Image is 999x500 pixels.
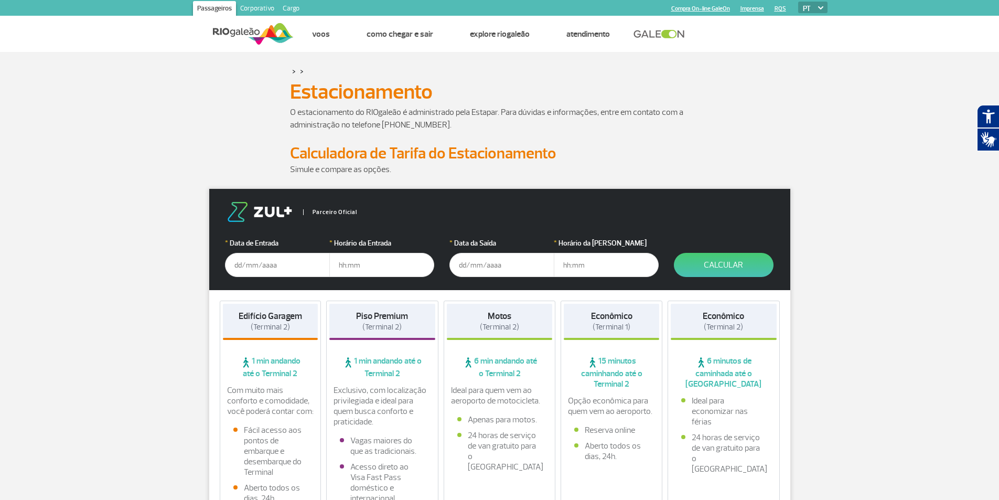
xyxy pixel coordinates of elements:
[290,144,710,163] h2: Calculadora de Tarifa do Estacionamento
[447,356,553,379] span: 6 min andando até o Terminal 2
[233,425,308,477] li: Fácil acesso aos pontos de embarque e desembarque do Terminal
[568,396,655,417] p: Opção econômica para quem vem ao aeroporto.
[593,322,630,332] span: (Terminal 1)
[574,441,649,462] li: Aberto todos os dias, 24h.
[340,435,425,456] li: Vagas maiores do que as tradicionais.
[227,385,314,417] p: Com muito mais conforto e comodidade, você poderá contar com:
[703,311,744,322] strong: Econômico
[470,29,530,39] a: Explore RIOgaleão
[681,396,766,427] li: Ideal para economizar nas férias
[367,29,433,39] a: Como chegar e sair
[290,163,710,176] p: Simule e compare as opções.
[451,385,549,406] p: Ideal para quem vem ao aeroporto de motocicleta.
[674,253,774,277] button: Calcular
[449,238,554,249] label: Data da Saída
[362,322,402,332] span: (Terminal 2)
[457,430,542,472] li: 24 horas de serviço de van gratuito para o [GEOGRAPHIC_DATA]
[671,356,777,389] span: 6 minutos de caminhada até o [GEOGRAPHIC_DATA]
[225,253,330,277] input: dd/mm/aaaa
[977,128,999,151] button: Abrir tradutor de língua de sinais.
[329,253,434,277] input: hh:mm
[480,322,519,332] span: (Terminal 2)
[457,414,542,425] li: Apenas para motos.
[225,238,330,249] label: Data de Entrada
[488,311,511,322] strong: Motos
[329,238,434,249] label: Horário da Entrada
[290,106,710,131] p: O estacionamento do RIOgaleão é administrado pela Estapar. Para dúvidas e informações, entre em c...
[591,311,632,322] strong: Econômico
[704,322,743,332] span: (Terminal 2)
[251,322,290,332] span: (Terminal 2)
[223,356,318,379] span: 1 min andando até o Terminal 2
[671,5,730,12] a: Compra On-line GaleOn
[574,425,649,435] li: Reserva online
[312,29,330,39] a: Voos
[239,311,302,322] strong: Edifício Garagem
[303,209,357,215] span: Parceiro Oficial
[236,1,278,18] a: Corporativo
[334,385,431,427] p: Exclusivo, com localização privilegiada e ideal para quem busca conforto e praticidade.
[193,1,236,18] a: Passageiros
[564,356,659,389] span: 15 minutos caminhando até o Terminal 2
[290,83,710,101] h1: Estacionamento
[300,65,304,77] a: >
[554,238,659,249] label: Horário da [PERSON_NAME]
[681,432,766,474] li: 24 horas de serviço de van gratuito para o [GEOGRAPHIC_DATA]
[278,1,304,18] a: Cargo
[775,5,786,12] a: RQS
[566,29,610,39] a: Atendimento
[977,105,999,151] div: Plugin de acessibilidade da Hand Talk.
[740,5,764,12] a: Imprensa
[225,202,294,222] img: logo-zul.png
[449,253,554,277] input: dd/mm/aaaa
[329,356,435,379] span: 1 min andando até o Terminal 2
[977,105,999,128] button: Abrir recursos assistivos.
[554,253,659,277] input: hh:mm
[292,65,296,77] a: >
[356,311,408,322] strong: Piso Premium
